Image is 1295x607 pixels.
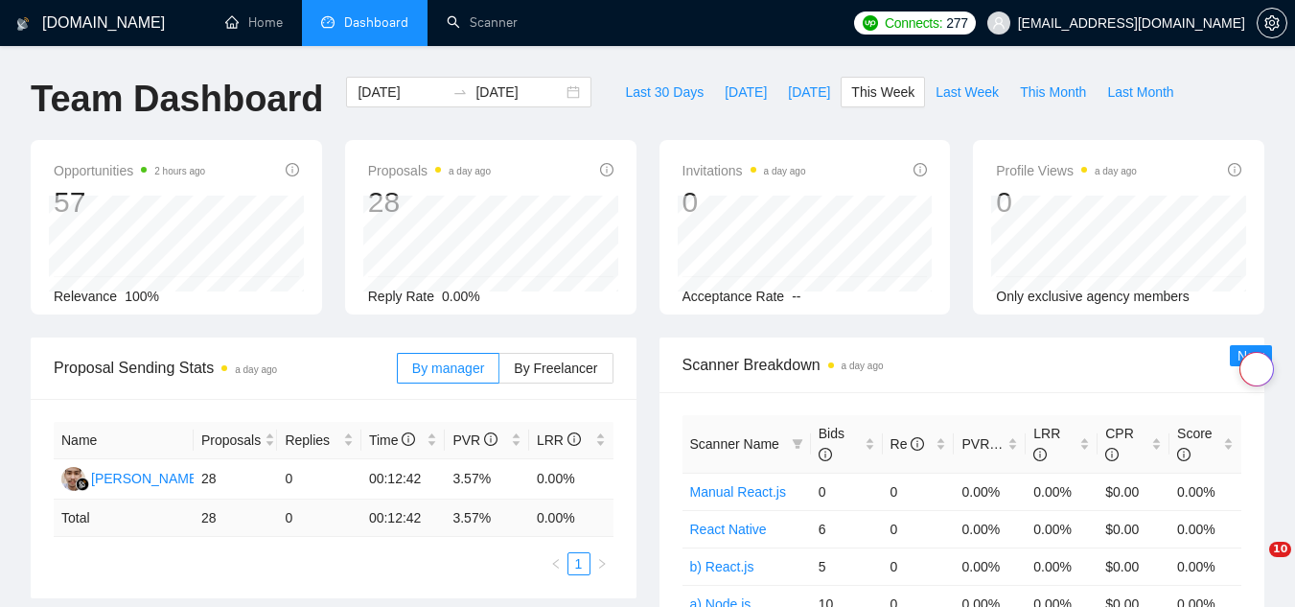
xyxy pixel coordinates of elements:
span: Scanner Breakdown [682,353,1242,377]
span: By manager [412,361,484,376]
td: 3.57 % [445,500,529,537]
span: info-circle [913,163,927,176]
td: 0.00% [954,510,1026,548]
td: 0.00% [1026,548,1098,585]
button: This Week [841,77,925,107]
td: 0.00% [1169,510,1241,548]
span: 10 [1269,542,1291,557]
td: 0.00% [529,459,613,500]
span: CPR [1105,426,1134,462]
time: a day ago [449,166,491,176]
td: $0.00 [1098,510,1169,548]
td: 5 [811,548,883,585]
td: 28 [194,459,278,500]
span: right [596,558,608,570]
div: 57 [54,184,205,221]
th: Proposals [194,422,278,459]
span: [DATE] [788,82,830,103]
button: right [590,552,613,575]
div: 28 [368,184,491,221]
img: AI [61,467,85,491]
button: [DATE] [714,77,777,107]
td: 0.00% [954,473,1026,510]
td: 0.00% [1026,510,1098,548]
li: Previous Page [544,552,567,575]
a: React Native [690,522,767,537]
span: info-circle [1105,448,1119,461]
span: info-circle [484,432,497,446]
li: Next Page [590,552,613,575]
td: 28 [194,500,278,537]
span: Bids [819,426,844,462]
span: Connects: [885,12,942,34]
span: Reply Rate [368,289,434,304]
span: Time [369,432,415,448]
button: Last Week [925,77,1009,107]
span: info-circle [1177,448,1191,461]
button: This Month [1009,77,1097,107]
span: This Week [851,82,914,103]
div: [PERSON_NAME] [91,468,201,489]
span: 100% [125,289,159,304]
button: left [544,552,567,575]
span: PVR [961,436,1006,452]
span: user [992,16,1006,30]
time: a day ago [764,166,806,176]
span: info-circle [911,437,924,451]
span: swap-right [452,84,468,100]
td: 0.00 % [529,500,613,537]
span: dashboard [321,15,335,29]
li: 1 [567,552,590,575]
span: info-circle [1033,448,1047,461]
span: info-circle [567,432,581,446]
span: info-circle [402,432,415,446]
span: LRR [1033,426,1060,462]
td: $0.00 [1098,473,1169,510]
td: 6 [811,510,883,548]
span: setting [1258,15,1286,31]
time: a day ago [235,364,277,375]
span: By Freelancer [514,361,597,376]
span: Acceptance Rate [682,289,785,304]
h1: Team Dashboard [31,77,323,122]
span: filter [788,430,807,458]
span: [DATE] [725,82,767,103]
span: info-circle [819,448,832,461]
td: 0 [883,548,955,585]
button: Last 30 Days [614,77,714,107]
input: End date [475,82,563,103]
span: Relevance [54,289,117,304]
img: upwork-logo.png [863,15,878,31]
td: 0.00% [1169,548,1241,585]
td: 0 [811,473,883,510]
a: b) React.js [690,559,754,574]
td: 00:12:42 [361,500,446,537]
td: 00:12:42 [361,459,446,500]
td: 0 [883,473,955,510]
td: 0 [883,510,955,548]
span: info-circle [1228,163,1241,176]
span: Dashboard [344,14,408,31]
span: Scanner Name [690,436,779,452]
span: -- [792,289,800,304]
span: Proposals [368,159,491,182]
span: filter [792,438,803,450]
span: Last 30 Days [625,82,704,103]
div: 0 [682,184,806,221]
button: [DATE] [777,77,841,107]
span: Opportunities [54,159,205,182]
span: info-circle [286,163,299,176]
button: Last Month [1097,77,1184,107]
span: to [452,84,468,100]
span: LRR [537,432,581,448]
input: Start date [358,82,445,103]
td: 0.00% [1026,473,1098,510]
td: 3.57% [445,459,529,500]
button: setting [1257,8,1287,38]
span: This Month [1020,82,1086,103]
time: 2 hours ago [154,166,205,176]
td: 0.00% [954,548,1026,585]
a: homeHome [225,14,283,31]
iframe: Intercom live chat [1230,542,1276,588]
span: Profile Views [996,159,1137,182]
